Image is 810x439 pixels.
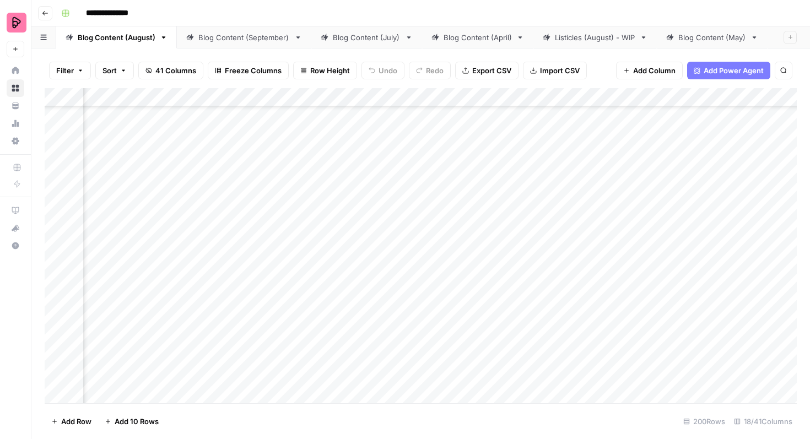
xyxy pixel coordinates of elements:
a: Browse [7,79,24,97]
button: Add Power Agent [687,62,770,79]
span: Add Column [633,65,676,76]
button: Add Column [616,62,683,79]
button: Workspace: Preply [7,9,24,36]
span: Add Row [61,416,91,427]
span: Redo [426,65,444,76]
div: 18/41 Columns [730,413,797,430]
a: Blog Content (April) [422,26,533,48]
div: Blog Content (August) [78,32,155,43]
a: Your Data [7,97,24,115]
button: Add 10 Rows [98,413,165,430]
button: Sort [95,62,134,79]
span: Add 10 Rows [115,416,159,427]
button: Help + Support [7,237,24,254]
span: Add Power Agent [704,65,764,76]
div: Listicles (August) - WIP [555,32,635,43]
a: Blog Content (September) [177,26,311,48]
button: Row Height [293,62,357,79]
span: Filter [56,65,74,76]
div: 200 Rows [679,413,730,430]
div: Blog Content (April) [444,32,512,43]
a: Usage [7,115,24,132]
a: Home [7,62,24,79]
a: AirOps Academy [7,202,24,219]
div: Blog Content (September) [198,32,290,43]
span: 41 Columns [155,65,196,76]
span: Sort [102,65,117,76]
a: Blog Content (July) [311,26,422,48]
span: Freeze Columns [225,65,282,76]
a: Listicles (August) - WIP [533,26,657,48]
span: Import CSV [540,65,580,76]
button: What's new? [7,219,24,237]
a: Settings [7,132,24,150]
span: Export CSV [472,65,511,76]
div: What's new? [7,220,24,236]
button: Freeze Columns [208,62,289,79]
button: Export CSV [455,62,519,79]
div: Blog Content (May) [678,32,746,43]
span: Undo [379,65,397,76]
button: 41 Columns [138,62,203,79]
button: Add Row [45,413,98,430]
button: Import CSV [523,62,587,79]
div: Blog Content (July) [333,32,401,43]
span: Row Height [310,65,350,76]
button: Redo [409,62,451,79]
button: Filter [49,62,91,79]
a: Blog Content (May) [657,26,768,48]
img: Preply Logo [7,13,26,32]
a: Blog Content (August) [56,26,177,48]
button: Undo [361,62,404,79]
